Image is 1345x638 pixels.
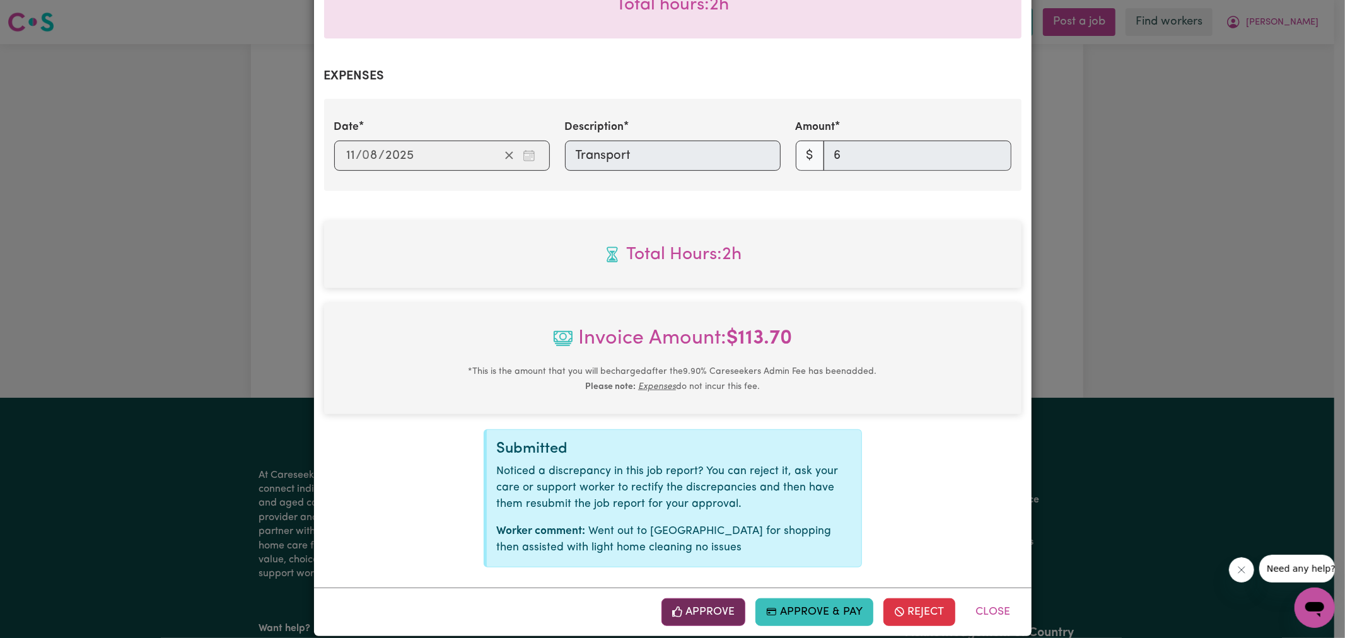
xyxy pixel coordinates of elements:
[363,149,370,162] span: 0
[497,441,568,456] span: Submitted
[1259,555,1335,583] iframe: Message from company
[334,241,1011,268] span: Total hours worked: 2 hours
[519,146,539,165] button: Enter the date of expense
[334,323,1011,364] span: Invoice Amount:
[469,367,877,391] small: This is the amount that you will be charged after the 9.90 % Careseekers Admin Fee has been added...
[499,146,519,165] button: Clear date
[497,523,851,557] p: Went out to [GEOGRAPHIC_DATA] for shopping then assisted with light home cleaning no issues
[346,146,356,165] input: --
[497,526,586,536] strong: Worker comment:
[755,598,873,626] button: Approve & Pay
[883,598,955,626] button: Reject
[497,463,851,513] p: Noticed a discrepancy in this job report? You can reject it, ask your care or support worker to r...
[585,382,636,391] b: Please note:
[334,119,359,136] label: Date
[356,149,363,163] span: /
[379,149,385,163] span: /
[638,382,676,391] u: Expenses
[1295,588,1335,628] iframe: Button to launch messaging window
[1229,557,1254,583] iframe: Close message
[796,119,836,136] label: Amount
[661,598,746,626] button: Approve
[565,141,781,171] input: Transport
[726,328,792,349] b: $ 113.70
[8,9,76,19] span: Need any help?
[565,119,624,136] label: Description
[796,141,824,171] span: $
[363,146,379,165] input: --
[324,69,1022,84] h2: Expenses
[965,598,1022,626] button: Close
[385,146,415,165] input: ----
